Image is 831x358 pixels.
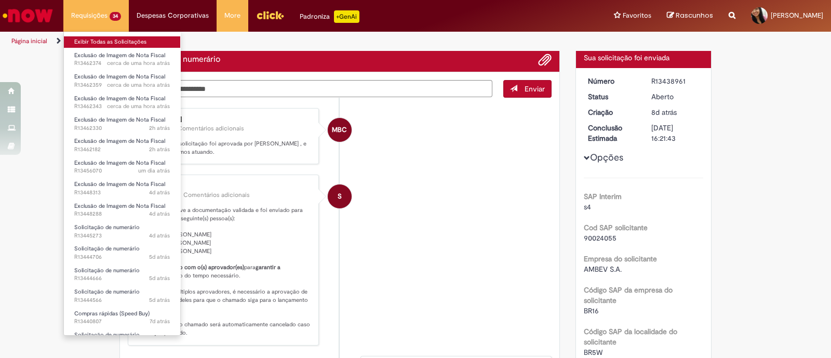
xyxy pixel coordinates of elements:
[74,245,140,253] span: Solicitação de numerário
[74,137,165,145] span: Exclusão de Imagem de Nota Fiscal
[149,232,170,240] span: 4d atrás
[107,81,170,89] span: cerca de uma hora atrás
[525,84,545,94] span: Enviar
[74,73,165,81] span: Exclusão de Imagem de Nota Fiscal
[138,206,311,337] p: Seu chamado teve a documentação validada e foi enviado para aprovação da(s) seguinte(s) pessoa(s)...
[74,124,170,132] span: R13462330
[74,167,170,175] span: R13456070
[328,118,352,142] div: Marcel Beco Carvalho
[64,50,180,69] a: Aberto R13462374 : Exclusão de Imagem de Nota Fiscal
[74,180,165,188] span: Exclusão de Imagem de Nota Fiscal
[74,145,170,154] span: R13462182
[538,53,552,67] button: Adicionar anexos
[138,116,311,123] div: [PERSON_NAME]
[74,210,170,218] span: R13448288
[64,308,180,327] a: Aberto R13440807 : Compras rápidas (Speed Buy)
[651,123,700,143] div: [DATE] 16:21:43
[74,253,170,261] span: R13444706
[64,179,180,198] a: Aberto R13448313 : Exclusão de Imagem de Nota Fiscal
[584,223,648,232] b: Cod SAP solicitante
[138,183,311,189] div: Sistema
[74,102,170,111] span: R13462343
[149,210,170,218] span: 4d atrás
[584,306,599,315] span: BR16
[580,76,644,86] dt: Número
[584,233,616,243] span: 90024055
[64,329,180,349] a: Aberto R13439681 : Solicitação de numerário
[107,59,170,67] span: cerca de uma hora atrás
[584,285,673,305] b: Código SAP da empresa do solicitante
[64,243,180,262] a: Aberto R13444706 : Solicitação de numerário
[74,59,170,68] span: R13462374
[149,296,170,304] time: 25/08/2025 14:27:13
[149,124,170,132] span: 2h atrás
[651,108,677,117] span: 8d atrás
[584,202,591,211] span: s4
[138,167,170,175] span: um dia atrás
[107,59,170,67] time: 29/08/2025 13:23:59
[64,114,180,134] a: Aberto R13462330 : Exclusão de Imagem de Nota Fiscal
[150,317,170,325] span: 7d atrás
[64,136,180,155] a: Aberto R13462182 : Exclusão de Imagem de Nota Fiscal
[328,184,352,208] div: System
[183,191,250,200] small: Comentários adicionais
[149,274,170,282] span: 5d atrás
[651,76,700,86] div: R13438961
[74,296,170,304] span: R13444566
[64,286,180,306] a: Aberto R13444566 : Solicitação de numerário
[149,274,170,282] time: 25/08/2025 14:38:51
[580,107,644,117] dt: Criação
[149,253,170,261] time: 25/08/2025 14:44:44
[584,254,657,263] b: Empresa do solicitante
[64,36,180,48] a: Exibir Todas as Solicitações
[224,10,240,21] span: More
[74,81,170,89] span: R13462359
[110,12,121,21] span: 34
[332,117,347,142] span: MBC
[64,71,180,90] a: Aberto R13462359 : Exclusão de Imagem de Nota Fiscal
[503,80,552,98] button: Enviar
[64,157,180,177] a: Aberto R13456070 : Exclusão de Imagem de Nota Fiscal
[584,53,669,62] span: Sua solicitação foi enviada
[64,222,180,241] a: Aberto R13445273 : Solicitação de numerário
[178,124,244,133] small: Comentários adicionais
[71,10,108,21] span: Requisições
[149,253,170,261] span: 5d atrás
[149,296,170,304] span: 5d atrás
[651,107,700,117] div: 22/08/2025 10:13:31
[8,32,546,51] ul: Trilhas de página
[149,189,170,196] span: 4d atrás
[338,184,342,209] span: S
[676,10,713,20] span: Rascunhos
[74,189,170,197] span: R13448313
[74,232,170,240] span: R13445273
[334,10,359,23] p: +GenAi
[584,264,622,274] span: AMBEV S.A.
[74,274,170,283] span: R13444666
[74,310,150,317] span: Compras rápidas (Speed Buy)
[74,202,165,210] span: Exclusão de Imagem de Nota Fiscal
[149,189,170,196] time: 26/08/2025 13:24:06
[580,91,644,102] dt: Status
[128,80,492,98] textarea: Digite sua mensagem aqui...
[150,317,170,325] time: 22/08/2025 16:26:20
[584,327,677,347] b: Código SAP da localidade do solicitante
[138,167,170,175] time: 28/08/2025 09:15:17
[74,116,165,124] span: Exclusão de Imagem de Nota Fiscal
[149,145,170,153] span: 2h atrás
[584,348,602,357] span: BR5W
[11,37,47,45] a: Página inicial
[771,11,823,20] span: [PERSON_NAME]
[74,267,140,274] span: Solicitação de numerário
[651,91,700,102] div: Aberto
[667,11,713,21] a: Rascunhos
[149,124,170,132] time: 29/08/2025 13:13:29
[138,140,311,156] p: Prezado(a), Sua solicitação foi aprovada por [PERSON_NAME] , e em breve estaremos atuando.
[138,263,244,271] b: Entre em contato com o(s) aprovador(es)
[580,123,644,143] dt: Conclusão Estimada
[74,317,170,326] span: R13440807
[107,81,170,89] time: 29/08/2025 13:18:57
[64,201,180,220] a: Aberto R13448288 : Exclusão de Imagem de Nota Fiscal
[74,159,165,167] span: Exclusão de Imagem de Nota Fiscal
[107,102,170,110] span: cerca de uma hora atrás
